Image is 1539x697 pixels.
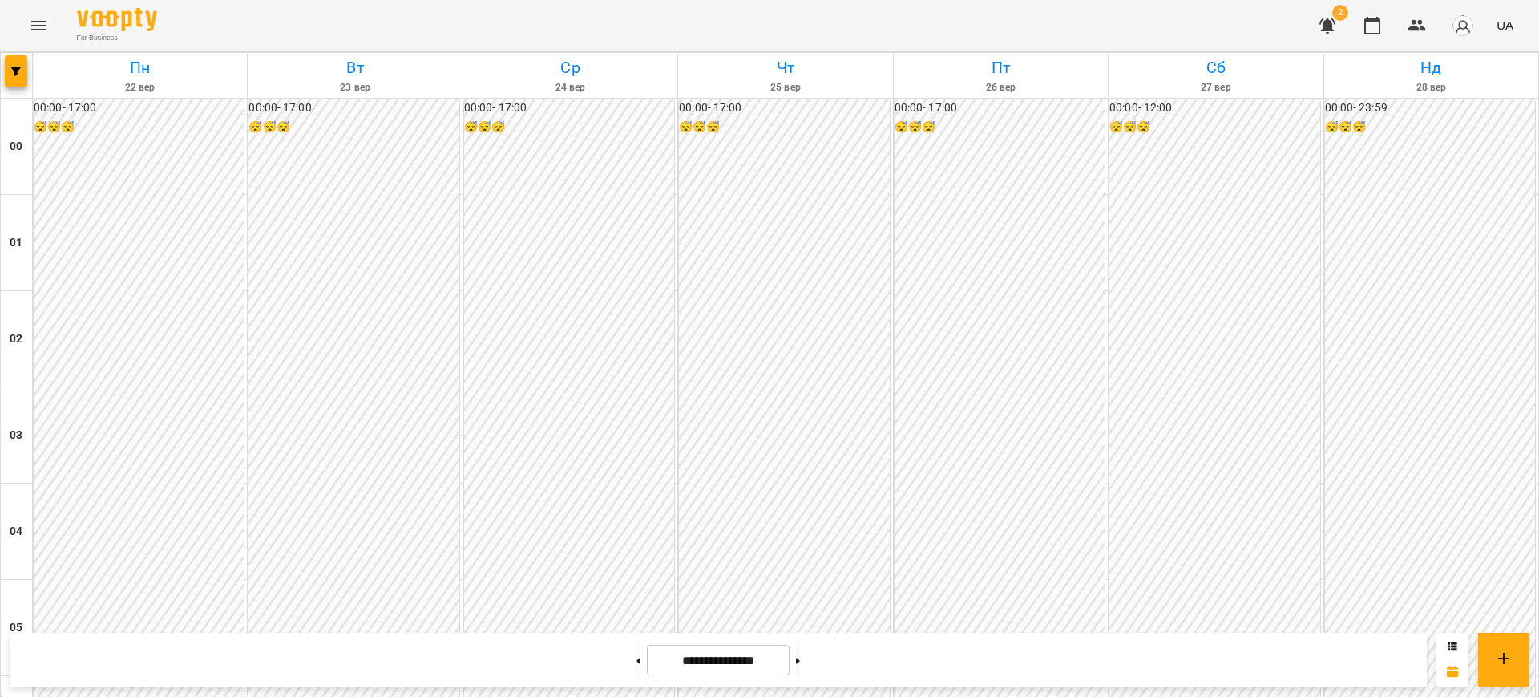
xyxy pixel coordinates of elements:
[1490,10,1520,40] button: UA
[681,80,890,95] h6: 25 вер
[679,99,889,117] h6: 00:00 - 17:00
[77,33,157,43] span: For Business
[1497,17,1513,34] span: UA
[1327,55,1536,80] h6: Нд
[19,6,58,45] button: Menu
[679,119,889,136] h6: 😴😴😴
[10,234,22,252] h6: 01
[466,80,675,95] h6: 24 вер
[1325,99,1535,117] h6: 00:00 - 23:59
[1452,14,1474,37] img: avatar_s.png
[250,55,459,80] h6: Вт
[895,119,1105,136] h6: 😴😴😴
[1325,119,1535,136] h6: 😴😴😴
[10,427,22,444] h6: 03
[77,8,157,31] img: Voopty Logo
[464,99,674,117] h6: 00:00 - 17:00
[1111,80,1320,95] h6: 27 вер
[10,523,22,541] h6: 04
[35,55,244,80] h6: Пн
[464,119,674,136] h6: 😴😴😴
[1327,80,1536,95] h6: 28 вер
[35,80,244,95] h6: 22 вер
[895,99,1105,117] h6: 00:00 - 17:00
[1111,55,1320,80] h6: Сб
[10,619,22,637] h6: 05
[250,80,459,95] h6: 23 вер
[1109,119,1319,136] h6: 😴😴😴
[248,119,458,136] h6: 😴😴😴
[466,55,675,80] h6: Ср
[248,99,458,117] h6: 00:00 - 17:00
[1109,99,1319,117] h6: 00:00 - 12:00
[1332,5,1348,21] span: 2
[896,55,1105,80] h6: Пт
[10,330,22,348] h6: 02
[681,55,890,80] h6: Чт
[34,99,244,117] h6: 00:00 - 17:00
[896,80,1105,95] h6: 26 вер
[34,119,244,136] h6: 😴😴😴
[10,138,22,156] h6: 00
